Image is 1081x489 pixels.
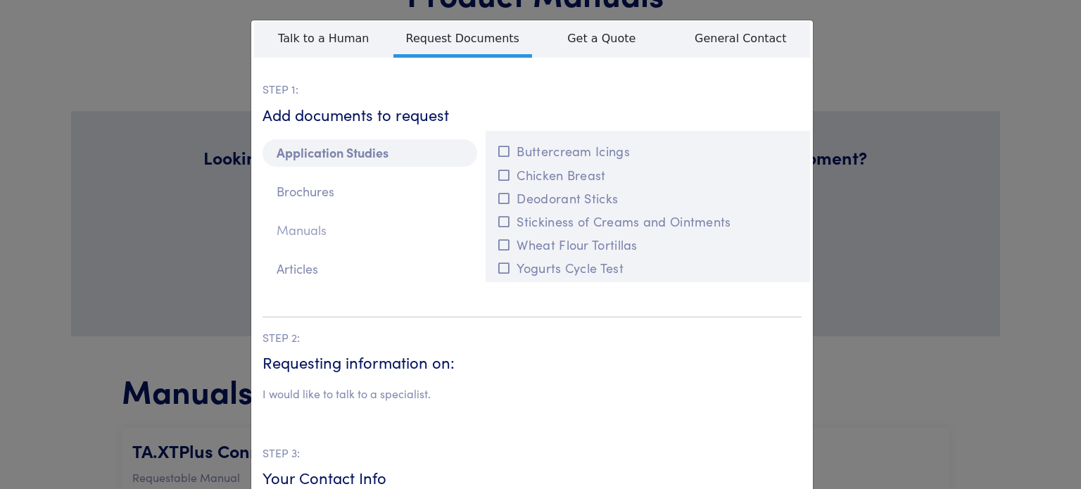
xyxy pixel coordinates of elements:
[494,256,802,279] button: Yogurts Cycle Test
[263,444,802,462] p: STEP 3:
[263,104,802,126] h6: Add documents to request
[494,233,802,256] button: Wheat Flour Tortillas
[671,22,811,54] span: General Contact
[263,178,477,205] p: Brochures
[494,139,802,163] button: Buttercream Icings
[494,280,802,303] button: Toothpaste - [PERSON_NAME] Control Gel
[263,255,477,283] p: Articles
[263,217,477,244] p: Manuals
[263,80,802,99] p: STEP 1:
[263,385,431,403] li: I would like to talk to a specialist.
[494,186,802,210] button: Deodorant Sticks
[263,139,477,167] p: Application Studies
[393,22,533,58] span: Request Documents
[494,163,802,186] button: Chicken Breast
[263,352,802,374] h6: Requesting information on:
[254,22,393,54] span: Talk to a Human
[263,329,802,347] p: STEP 2:
[263,467,802,489] h6: Your Contact Info
[532,22,671,54] span: Get a Quote
[494,210,802,233] button: Stickiness of Creams and Ointments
